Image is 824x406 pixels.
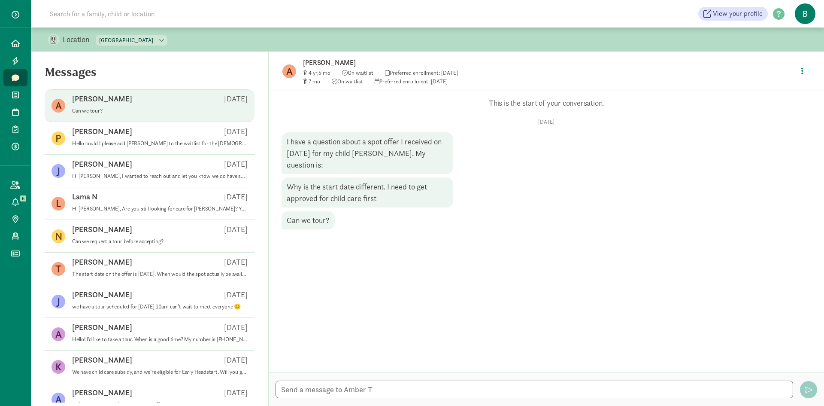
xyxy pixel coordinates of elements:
div: I have a question about a spot offer I received on [DATE] for my child [PERSON_NAME]. My question... [282,132,453,174]
p: [PERSON_NAME] [72,355,132,365]
p: [DATE] [224,290,248,300]
figure: A [51,327,65,341]
figure: J [51,295,65,308]
span: 4 [309,69,318,76]
p: Lama N [72,192,97,202]
p: [PERSON_NAME] [72,126,132,137]
figure: T [51,262,65,276]
p: [PERSON_NAME] [72,159,132,169]
p: [DATE] [224,126,248,137]
a: 6 [3,193,27,211]
p: [DATE] [224,322,248,333]
p: [PERSON_NAME] [72,257,132,267]
p: [PERSON_NAME] [303,57,573,69]
p: [DATE] [224,257,248,267]
p: [PERSON_NAME] [72,94,132,104]
p: [DATE] [224,94,248,104]
p: Can we tour? [72,107,248,114]
div: Can we tour? [282,211,335,229]
figure: A [51,99,65,113]
p: Hello! I'd like to take a tour. When is a good time? My number is [PHONE_NUMBER]. [72,336,248,343]
p: Location [63,34,96,45]
figure: L [51,197,65,211]
p: Can we request a tour before accepting? [72,238,248,245]
figure: P [51,131,65,145]
p: Hi [PERSON_NAME], I wanted to reach out and let you know we do have space for [PERSON_NAME] if yo... [72,173,248,180]
span: On waitlist [332,78,363,85]
figure: J [51,164,65,178]
p: We have child care subsidy, and we’re eligible for Early Headstart. Will you guys be able to acce... [72,369,248,375]
p: [DATE] [224,355,248,365]
p: [PERSON_NAME] [72,224,132,235]
span: 7 [309,78,320,85]
p: [DATE] [224,224,248,235]
p: [DATE] [224,388,248,398]
figure: A [282,64,296,78]
p: [PERSON_NAME] [72,322,132,333]
p: [DATE] [282,119,811,125]
span: View your profile [713,9,763,19]
p: [DATE] [224,159,248,169]
div: Why is the start date different. I need to get approved for child care first [282,177,453,208]
span: 5 [318,69,330,76]
span: 6 [20,195,26,201]
p: The start date on the offer is [DATE]. When would the spot actually be available? Is it possible ... [72,271,248,278]
p: This is the start of your conversation. [282,98,811,108]
span: Preferred enrollment: [DATE] [385,69,458,76]
span: Preferred enrollment: [DATE] [375,78,448,85]
figure: K [51,360,65,374]
input: Search for a family, child or location [45,5,285,22]
p: [DATE] [224,192,248,202]
p: [PERSON_NAME] [72,388,132,398]
span: On waitlist [342,69,373,76]
p: Hello could I please add [PERSON_NAME] to the waitlist for the [DEMOGRAPHIC_DATA] class [72,140,248,147]
span: B [795,3,815,24]
a: View your profile [698,7,768,21]
p: we have a tour scheduled for [DATE] 10am can’t wait to meet everyone 😊 [72,303,248,310]
p: Hi [PERSON_NAME], Are you still looking for care for [PERSON_NAME]? You are at the top of the wai... [72,205,248,212]
figure: N [51,229,65,243]
p: [PERSON_NAME] [72,290,132,300]
h5: Messages [31,65,268,86]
